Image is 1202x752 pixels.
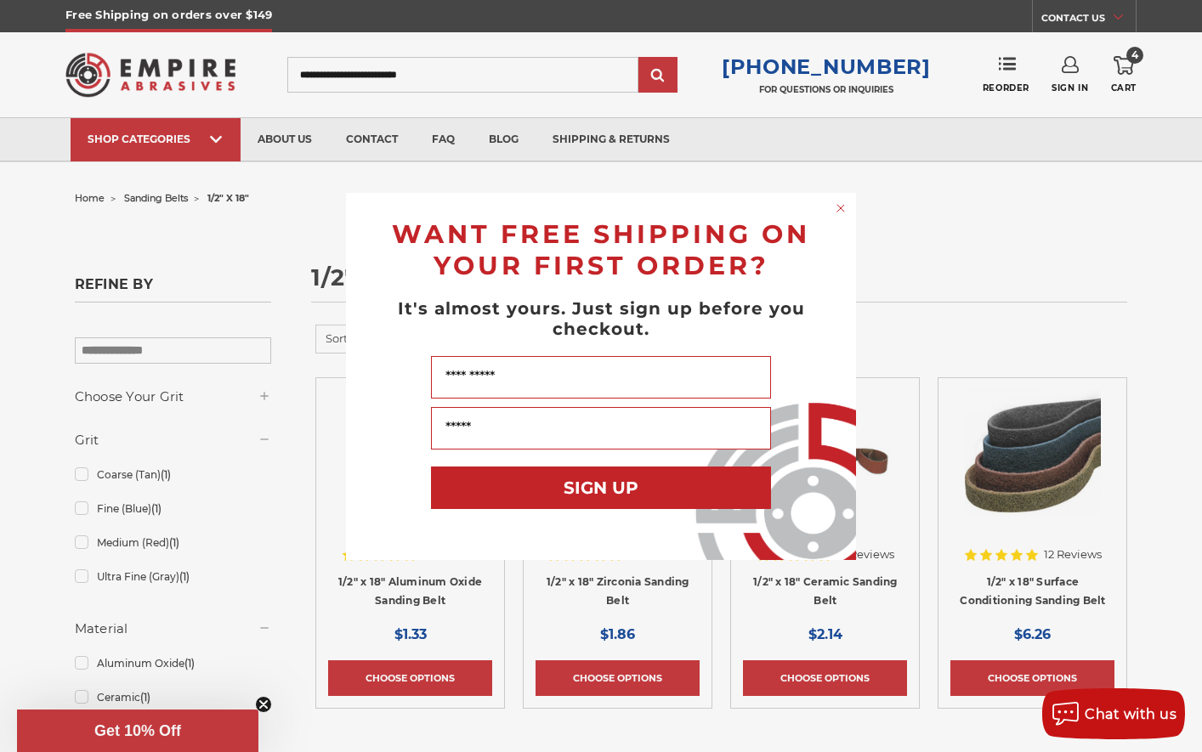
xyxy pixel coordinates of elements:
[392,218,810,281] span: WANT FREE SHIPPING ON YOUR FIRST ORDER?
[398,298,805,339] span: It's almost yours. Just sign up before you checkout.
[832,200,849,217] button: Close dialog
[1085,706,1176,722] span: Chat with us
[1042,688,1185,739] button: Chat with us
[431,466,771,509] button: SIGN UP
